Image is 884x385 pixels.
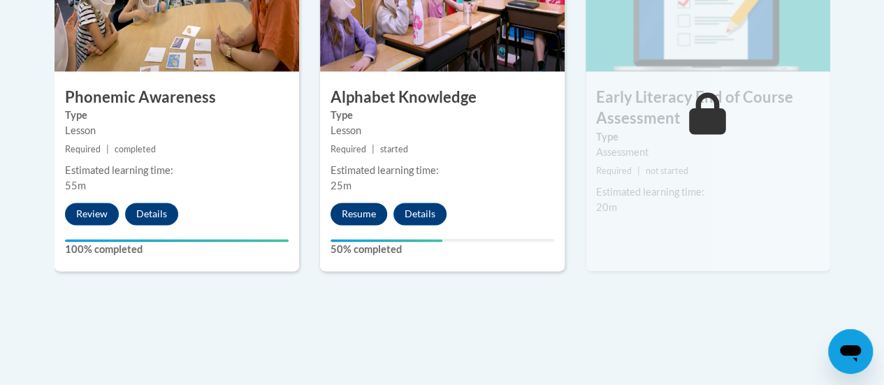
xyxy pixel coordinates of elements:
div: Estimated learning time: [596,184,820,200]
span: | [372,144,375,154]
label: Type [65,108,289,123]
span: 25m [331,180,352,191]
span: Required [596,166,632,176]
h3: Early Literacy End of Course Assessment [586,87,830,130]
button: Details [125,203,178,225]
span: | [637,166,640,176]
button: Resume [331,203,387,225]
button: Review [65,203,119,225]
label: Type [331,108,554,123]
span: completed [115,144,156,154]
h3: Phonemic Awareness [55,87,299,108]
span: 20m [596,201,617,213]
div: Assessment [596,145,820,160]
div: Lesson [65,123,289,138]
span: not started [646,166,688,176]
div: Your progress [65,239,289,242]
h3: Alphabet Knowledge [320,87,565,108]
div: Estimated learning time: [65,163,289,178]
button: Details [393,203,447,225]
label: 100% completed [65,242,289,257]
div: Your progress [331,239,442,242]
label: Type [596,129,820,145]
span: 55m [65,180,86,191]
span: started [380,144,408,154]
div: Lesson [331,123,554,138]
span: Required [65,144,101,154]
div: Estimated learning time: [331,163,554,178]
span: | [106,144,109,154]
iframe: Button to launch messaging window [828,329,873,374]
label: 50% completed [331,242,554,257]
span: Required [331,144,366,154]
